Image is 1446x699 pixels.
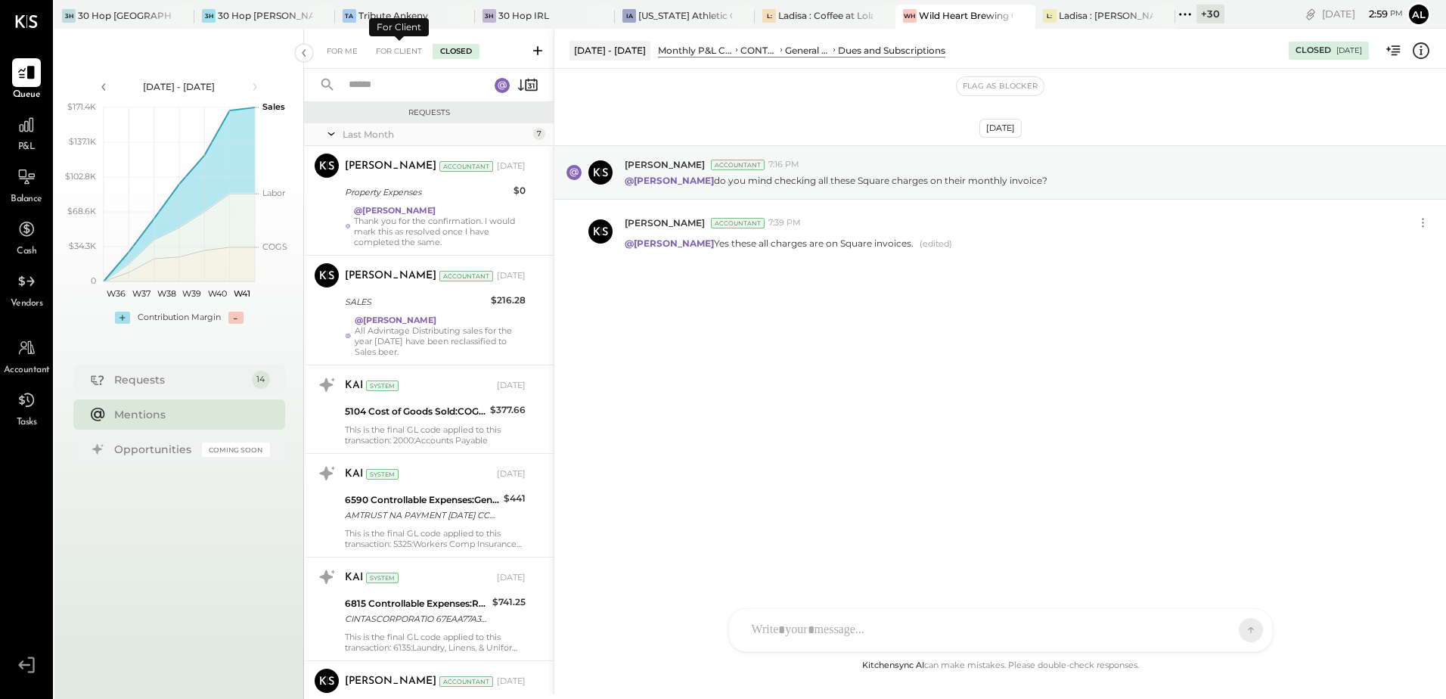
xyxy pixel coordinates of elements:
[312,107,546,118] div: Requests
[115,80,244,93] div: [DATE] - [DATE]
[1,386,52,430] a: Tasks
[345,159,436,174] div: [PERSON_NAME]
[497,270,526,282] div: [DATE]
[638,9,732,22] div: [US_STATE] Athletic Club
[218,9,312,22] div: 30 Hop [PERSON_NAME] Summit
[345,404,486,419] div: 5104 Cost of Goods Sold:COGS, Grocery
[345,269,436,284] div: [PERSON_NAME]
[1059,9,1153,22] div: Ladisa : [PERSON_NAME] in the Alley
[343,128,529,141] div: Last Month
[439,271,493,281] div: Accountant
[4,364,50,377] span: Accountant
[228,312,244,324] div: -
[1,334,52,377] a: Accountant
[202,443,270,457] div: Coming Soon
[91,275,96,286] text: 0
[1,58,52,102] a: Queue
[202,9,216,23] div: 3H
[497,380,526,392] div: [DATE]
[622,9,636,23] div: IA
[65,171,96,182] text: $102.8K
[354,205,436,216] strong: @[PERSON_NAME]
[345,528,526,549] div: This is the final GL code applied to this transaction: 5325:Workers Comp Insurance (sub-account o...
[252,371,270,389] div: 14
[343,9,356,23] div: TA
[345,611,488,626] div: CINTASCORPORATIO 67EAA77A3D CCD 1001413212
[778,9,872,22] div: Ladisa : Coffee at Lola's
[625,175,714,186] strong: @[PERSON_NAME]
[625,238,714,249] strong: @[PERSON_NAME]
[262,101,285,112] text: Sales
[658,44,733,57] div: Monthly P&L Comparison
[740,44,777,57] div: CONTROLLABLE EXPENSES
[903,9,917,23] div: WH
[354,216,526,247] div: Thank you for the confirmation. I would mark this as resolved once I have completed the same.
[433,44,479,59] div: Closed
[13,89,41,102] span: Queue
[497,572,526,584] div: [DATE]
[355,325,526,357] div: All Advintage Distributing sales for the year [DATE] have been reclassified to Sales beer.
[483,9,496,23] div: 3H
[919,9,1013,22] div: Wild Heart Brewing Company
[345,570,363,586] div: KAI
[115,312,130,324] div: +
[439,676,493,687] div: Accountant
[132,288,150,299] text: W37
[345,596,488,611] div: 6815 Controllable Expenses:Repairs & Maintenance:Repair & Maintenance, Facility
[1196,5,1224,23] div: + 30
[345,632,526,653] div: This is the final GL code applied to this transaction: 6135:Laundry, Linens, & Uniforms (sub-acco...
[504,491,526,506] div: $441
[492,595,526,610] div: $741.25
[498,9,549,22] div: 30 Hop IRL
[157,288,175,299] text: W38
[114,442,194,457] div: Opportunities
[491,293,526,308] div: $216.28
[979,119,1022,138] div: [DATE]
[262,241,287,252] text: COGS
[67,206,96,216] text: $68.6K
[957,77,1044,95] button: Flag as Blocker
[319,44,365,59] div: For Me
[768,217,801,229] span: 7:39 PM
[11,297,43,311] span: Vendors
[345,492,499,508] div: 6590 Controllable Expenses:General & Administrative Expenses:Liability Insurance
[711,160,765,170] div: Accountant
[533,128,545,140] div: 7
[67,101,96,112] text: $171.4K
[182,288,201,299] text: W39
[625,237,914,250] p: Yes these all charges are on Square invoices.
[514,183,526,198] div: $0
[1407,2,1431,26] button: Al
[920,238,952,250] span: (edited)
[345,378,363,393] div: KAI
[625,174,1047,187] p: do you mind checking all these Square charges on their monthly invoice?
[366,573,399,583] div: System
[114,407,262,422] div: Mentions
[69,136,96,147] text: $137.1K
[785,44,830,57] div: General & Administrative Expenses
[711,218,765,228] div: Accountant
[1,110,52,154] a: P&L
[1322,7,1403,21] div: [DATE]
[234,288,250,299] text: W41
[1,215,52,259] a: Cash
[625,216,705,229] span: [PERSON_NAME]
[1336,45,1362,56] div: [DATE]
[368,44,430,59] div: For Client
[366,381,399,391] div: System
[497,160,526,172] div: [DATE]
[17,416,37,430] span: Tasks
[138,312,221,324] div: Contribution Margin
[62,9,76,23] div: 3H
[366,469,399,480] div: System
[345,294,486,309] div: SALES
[17,245,36,259] span: Cash
[1303,6,1318,22] div: copy link
[358,9,428,22] div: Tribute Ankeny
[1043,9,1057,23] div: L:
[838,44,945,57] div: Dues and Subscriptions
[1,267,52,311] a: Vendors
[497,676,526,688] div: [DATE]
[1,163,52,207] a: Balance
[345,674,436,689] div: [PERSON_NAME]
